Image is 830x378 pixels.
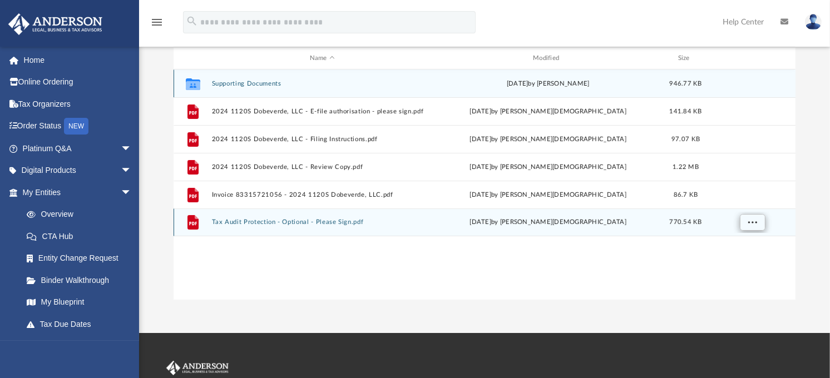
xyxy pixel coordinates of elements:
[211,53,433,63] div: Name
[438,135,659,145] div: [DATE] by [PERSON_NAME][DEMOGRAPHIC_DATA]
[212,163,433,171] button: 2024 1120S Dobeverde, LLC - Review Copy.pdf
[8,160,149,182] a: Digital Productsarrow_drop_down
[121,160,143,182] span: arrow_drop_down
[179,53,206,63] div: id
[212,108,433,115] button: 2024 1120S Dobeverde, LLC - E-file authorisation - please sign.pdf
[16,291,143,314] a: My Blueprint
[438,79,659,89] div: [DATE] by [PERSON_NAME]
[438,162,659,172] div: [DATE] by [PERSON_NAME][DEMOGRAPHIC_DATA]
[740,214,765,231] button: More options
[669,108,701,115] span: 141.84 KB
[150,16,164,29] i: menu
[121,181,143,204] span: arrow_drop_down
[16,313,149,335] a: Tax Due Dates
[8,71,149,93] a: Online Ordering
[121,137,143,160] span: arrow_drop_down
[164,361,231,375] img: Anderson Advisors Platinum Portal
[8,93,149,115] a: Tax Organizers
[212,136,433,143] button: 2024 1120S Dobeverde, LLC - Filing Instructions.pdf
[64,118,88,135] div: NEW
[8,49,149,71] a: Home
[437,53,659,63] div: Modified
[671,136,700,142] span: 97.07 KB
[8,137,149,160] a: Platinum Q&Aarrow_drop_down
[186,15,198,27] i: search
[150,21,164,29] a: menu
[8,181,149,203] a: My Entitiesarrow_drop_down
[805,14,822,30] img: User Pic
[438,217,659,227] div: [DATE] by [PERSON_NAME][DEMOGRAPHIC_DATA]
[5,13,106,35] img: Anderson Advisors Platinum Portal
[669,81,701,87] span: 946.77 KB
[174,69,796,300] div: grid
[16,203,149,226] a: Overview
[16,269,149,291] a: Binder Walkthrough
[438,190,659,200] div: [DATE] by [PERSON_NAME][DEMOGRAPHIC_DATA]
[212,80,433,87] button: Supporting Documents
[673,164,699,170] span: 1.22 MB
[438,107,659,117] div: [DATE] by [PERSON_NAME][DEMOGRAPHIC_DATA]
[16,247,149,270] a: Entity Change Request
[664,53,708,63] div: Size
[8,115,149,138] a: Order StatusNEW
[713,53,791,63] div: id
[212,191,433,198] button: Invoice 83315721056 - 2024 1120S Dobeverde, LLC.pdf
[669,219,701,225] span: 770.54 KB
[674,192,698,198] span: 86.7 KB
[212,219,433,226] button: Tax Audit Protection - Optional - Please Sign.pdf
[121,335,143,358] span: arrow_drop_down
[8,335,143,357] a: My Anderson Teamarrow_drop_down
[16,225,149,247] a: CTA Hub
